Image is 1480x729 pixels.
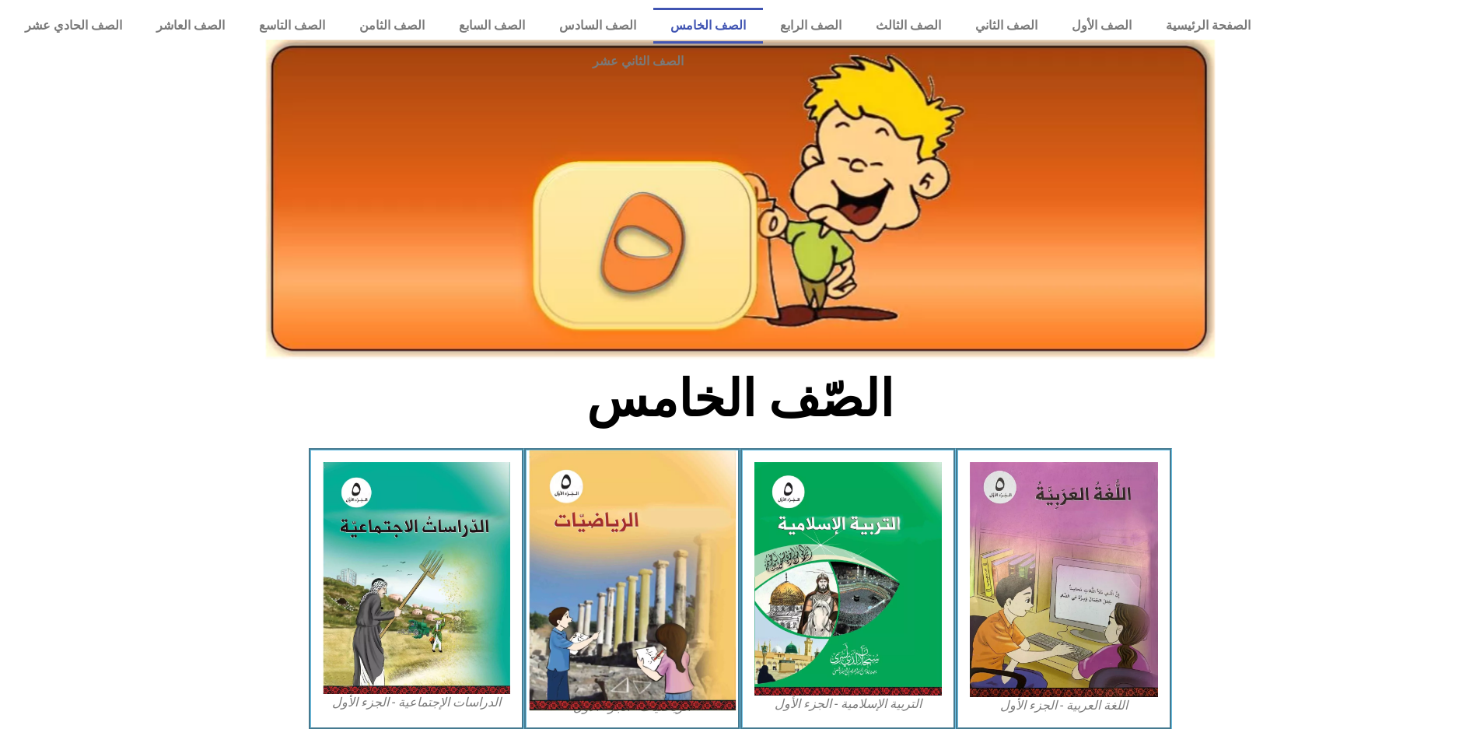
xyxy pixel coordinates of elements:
h2: الصّف الخامس [483,369,997,429]
a: الصف الرابع [763,8,859,44]
a: الصف الثامن [342,8,442,44]
a: الصف الثاني عشر [8,44,1268,79]
a: الصف الحادي عشر [8,8,139,44]
a: الصف السابع [442,8,542,44]
a: الصف الخامس [653,8,763,44]
a: الصف السادس [542,8,653,44]
figcaption: اللغة العربية - الجزء الأول​ [970,697,1158,714]
a: الصف التاسع [242,8,342,44]
a: الصف العاشر [139,8,242,44]
figcaption: الدراسات الإجتماعية - الجزء الأول​ [323,694,511,711]
a: الصفحة الرئيسية [1149,8,1268,44]
figcaption: التربية الإسلامية - الجزء الأول [754,696,943,713]
a: الصف الأول [1055,8,1149,44]
a: الصف الثالث [859,8,958,44]
a: الصف الثاني [958,8,1055,44]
